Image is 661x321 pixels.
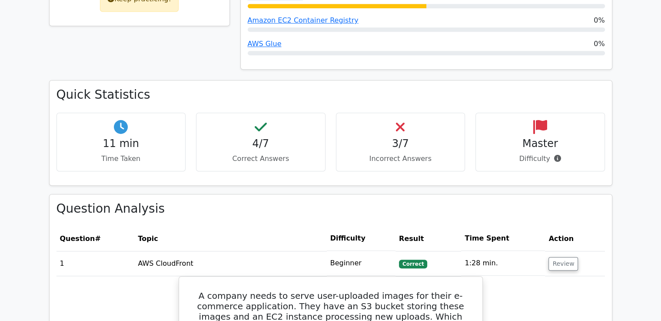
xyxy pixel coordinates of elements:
span: Question [60,234,95,243]
th: Action [545,226,605,251]
button: Review [548,257,578,271]
td: Beginner [327,251,395,276]
p: Correct Answers [203,154,318,164]
h3: Quick Statistics [56,87,605,102]
th: # [56,226,135,251]
h3: Question Analysis [56,201,605,216]
p: Incorrect Answers [343,154,458,164]
span: 0% [594,15,605,26]
th: Topic [134,226,326,251]
h4: 3/7 [343,137,458,150]
h4: 11 min [64,137,179,150]
td: 1:28 min. [461,251,545,276]
td: AWS CloudFront [134,251,326,276]
p: Difficulty [483,154,598,164]
h4: 4/7 [203,137,318,150]
th: Difficulty [327,226,395,251]
a: Amazon EC2 Container Registry [248,16,359,24]
p: Time Taken [64,154,179,164]
span: 0% [594,39,605,49]
h4: Master [483,137,598,150]
th: Result [395,226,461,251]
span: Correct [399,260,427,268]
td: 1 [56,251,135,276]
th: Time Spent [461,226,545,251]
a: AWS Glue [248,40,282,48]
